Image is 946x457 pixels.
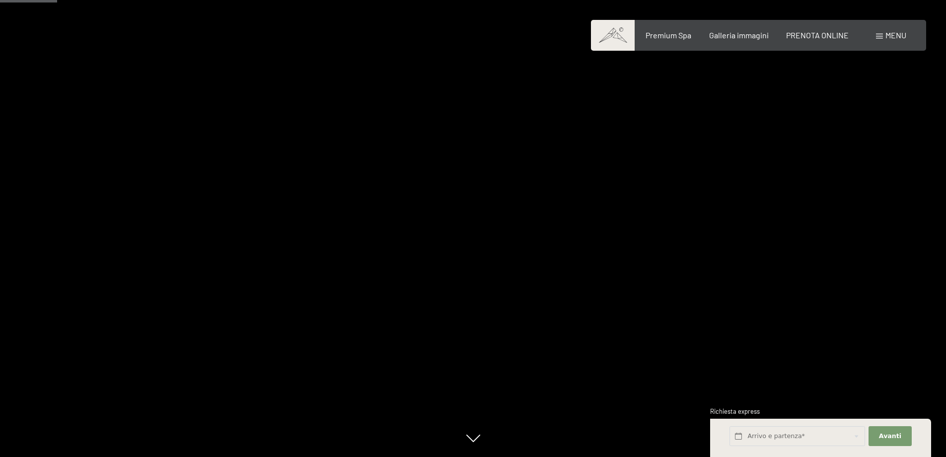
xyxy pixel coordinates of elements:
[885,30,906,40] span: Menu
[710,407,760,415] span: Richiesta express
[786,30,849,40] a: PRENOTA ONLINE
[646,30,691,40] a: Premium Spa
[879,432,901,441] span: Avanti
[709,30,769,40] a: Galleria immagini
[869,426,911,447] button: Avanti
